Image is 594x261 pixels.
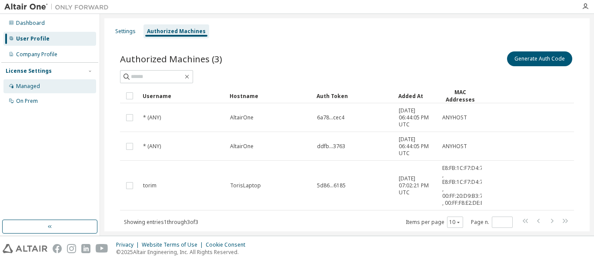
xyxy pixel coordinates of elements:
span: ANYHOST [442,114,467,121]
div: Website Terms of Use [142,241,206,248]
span: Authorized Machines (3) [120,53,222,65]
span: [DATE] 06:44:05 PM UTC [399,107,434,128]
span: [DATE] 07:02:21 PM UTC [399,175,434,196]
div: Added At [398,89,435,103]
span: torim [143,182,157,189]
span: Showing entries 1 through 3 of 3 [124,218,198,226]
div: User Profile [16,35,50,42]
div: Cookie Consent [206,241,250,248]
span: E8:FB:1C:F7:D4:7D , E8:FB:1C:F7:D4:7C , 00:FF:20:D9:B3:71 , 00:FF:F8:E2:DE:80 [442,165,487,207]
span: AltairOne [230,143,254,150]
span: Items per page [406,217,463,228]
div: Company Profile [16,51,57,58]
span: 6a78...cec4 [317,114,344,121]
span: 5d86...6185 [317,182,346,189]
button: Generate Auth Code [507,51,572,66]
div: MAC Addresses [442,88,478,103]
div: Settings [115,28,136,35]
img: instagram.svg [67,244,76,253]
div: Managed [16,83,40,90]
span: AltairOne [230,114,254,121]
div: Privacy [116,241,142,248]
div: On Prem [16,98,38,105]
div: Authorized Machines [147,28,206,35]
button: 10 [449,219,461,226]
div: License Settings [6,68,52,75]
div: Username [143,89,223,103]
span: * (ANY) [143,114,161,121]
div: Hostname [230,89,310,103]
div: Dashboard [16,20,45,27]
span: * (ANY) [143,143,161,150]
span: Page n. [471,217,513,228]
img: Altair One [4,3,113,11]
img: linkedin.svg [81,244,90,253]
p: © 2025 Altair Engineering, Inc. All Rights Reserved. [116,248,250,256]
span: ddfb...3763 [317,143,345,150]
span: [DATE] 06:44:05 PM UTC [399,136,434,157]
img: altair_logo.svg [3,244,47,253]
span: TorisLaptop [230,182,261,189]
img: facebook.svg [53,244,62,253]
img: youtube.svg [96,244,108,253]
div: Auth Token [317,89,391,103]
span: ANYHOST [442,143,467,150]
